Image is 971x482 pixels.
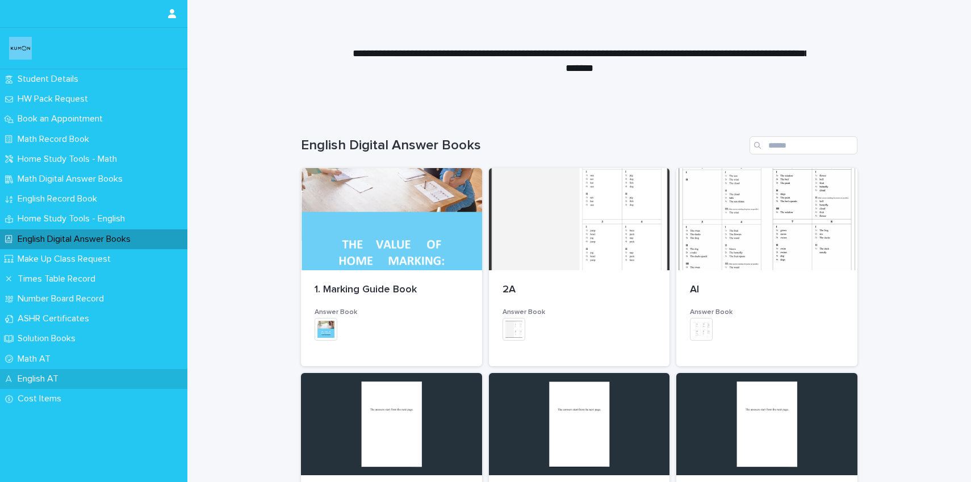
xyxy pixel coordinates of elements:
h3: Answer Book [315,308,468,317]
p: Cost Items [13,393,70,404]
p: Math Record Book [13,134,98,145]
p: Math AT [13,354,60,364]
p: English Digital Answer Books [13,234,140,245]
p: Student Details [13,74,87,85]
p: Home Study Tools - Math [13,154,126,165]
img: o6XkwfS7S2qhyeB9lxyF [9,37,32,60]
a: 1. Marking Guide BookAnswer Book [301,168,482,366]
h3: Answer Book [690,308,844,317]
input: Search [750,136,857,154]
h3: Answer Book [503,308,656,317]
p: AI [690,284,844,296]
p: 2A [503,284,656,296]
p: ASHR Certificates [13,313,98,324]
p: English Record Book [13,194,106,204]
p: Math Digital Answer Books [13,174,132,185]
p: English AT [13,374,68,384]
h1: English Digital Answer Books [301,137,745,154]
p: Book an Appointment [13,114,112,124]
p: Home Study Tools - English [13,213,134,224]
p: Number Board Record [13,294,113,304]
p: Make Up Class Request [13,254,120,265]
a: 2AAnswer Book [489,168,670,366]
p: 1. Marking Guide Book [315,284,468,296]
a: AIAnswer Book [676,168,857,366]
p: Times Table Record [13,274,104,284]
p: Solution Books [13,333,85,344]
p: HW Pack Request [13,94,97,104]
